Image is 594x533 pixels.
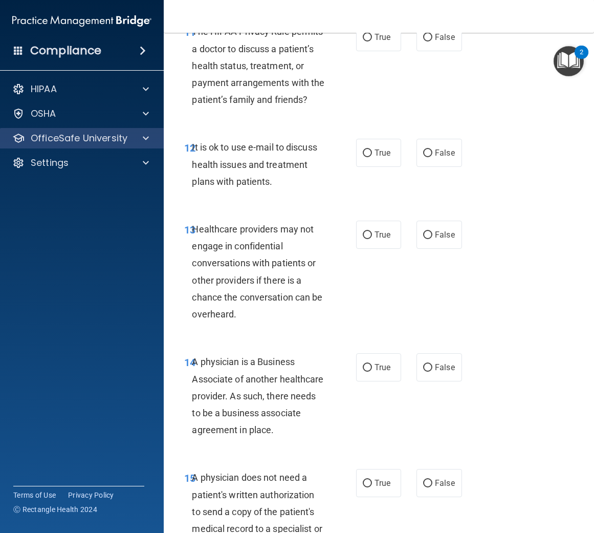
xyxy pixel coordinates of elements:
[184,26,195,38] span: 11
[363,231,372,239] input: True
[12,157,149,169] a: Settings
[192,26,324,105] span: The HIPAA Privacy Rule permits a doctor to discuss a patient’s health status, treatment, or payme...
[375,363,390,372] span: True
[13,504,97,515] span: Ⓒ Rectangle Health 2024
[423,364,432,372] input: False
[192,356,323,435] span: A physician is a Business Associate of another healthcare provider. As such, there needs to be a ...
[12,83,149,95] a: HIPAA
[375,148,390,158] span: True
[363,150,372,157] input: True
[375,230,390,240] span: True
[375,478,390,488] span: True
[68,490,114,500] a: Privacy Policy
[435,363,455,372] span: False
[184,356,195,369] span: 14
[363,480,372,487] input: True
[184,142,195,154] span: 12
[31,157,69,169] p: Settings
[31,108,56,120] p: OSHA
[554,46,584,76] button: Open Resource Center, 2 new notifications
[417,460,582,501] iframe: Drift Widget Chat Controller
[580,52,583,66] div: 2
[423,231,432,239] input: False
[31,132,127,144] p: OfficeSafe University
[30,44,101,58] h4: Compliance
[435,148,455,158] span: False
[192,142,317,186] span: It is ok to use e-mail to discuss health issues and treatment plans with patients.
[375,32,390,42] span: True
[192,224,322,319] span: Healthcare providers may not engage in confidential conversations with patients or other provider...
[363,34,372,41] input: True
[12,132,149,144] a: OfficeSafe University
[12,11,151,31] img: PMB logo
[435,32,455,42] span: False
[184,472,195,484] span: 15
[435,230,455,240] span: False
[13,490,56,500] a: Terms of Use
[423,150,432,157] input: False
[12,108,149,120] a: OSHA
[31,83,57,95] p: HIPAA
[423,34,432,41] input: False
[363,364,372,372] input: True
[184,224,195,236] span: 13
